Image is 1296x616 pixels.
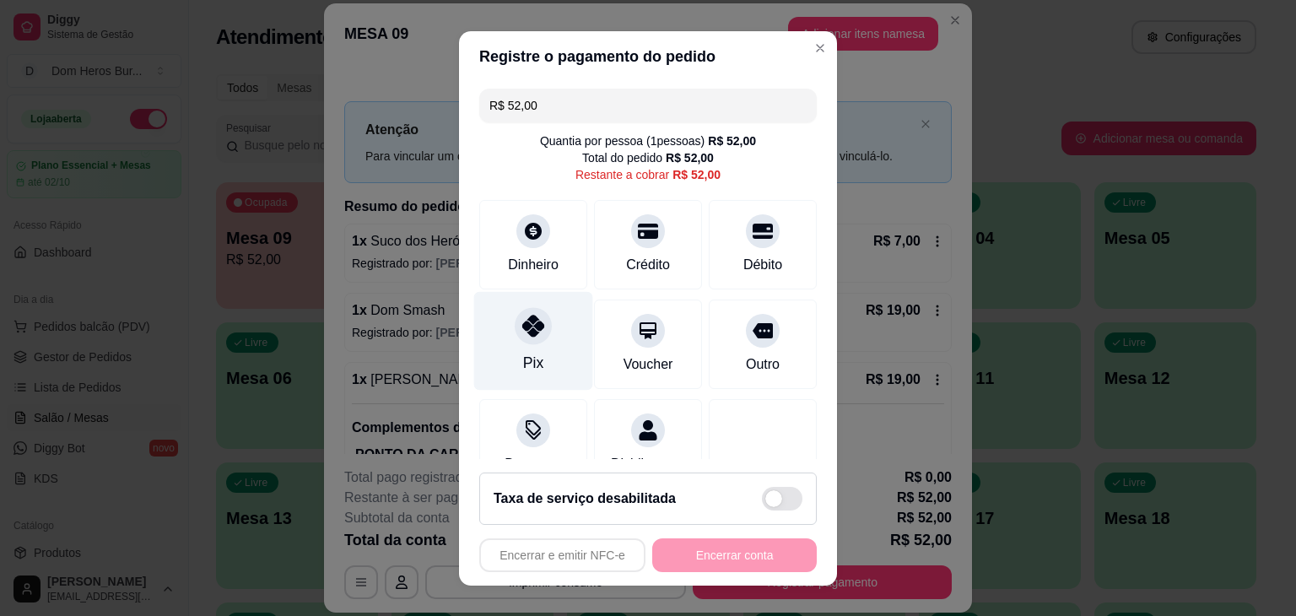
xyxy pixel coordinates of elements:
[575,166,721,183] div: Restante a cobrar
[508,255,559,275] div: Dinheiro
[540,132,756,149] div: Quantia por pessoa ( 1 pessoas)
[611,454,685,474] div: Dividir conta
[666,149,714,166] div: R$ 52,00
[582,149,714,166] div: Total do pedido
[626,255,670,275] div: Crédito
[746,354,780,375] div: Outro
[523,352,543,374] div: Pix
[672,166,721,183] div: R$ 52,00
[489,89,807,122] input: Ex.: hambúrguer de cordeiro
[624,354,673,375] div: Voucher
[505,454,562,474] div: Desconto
[708,132,756,149] div: R$ 52,00
[494,489,676,509] h2: Taxa de serviço desabilitada
[807,35,834,62] button: Close
[459,31,837,82] header: Registre o pagamento do pedido
[743,255,782,275] div: Débito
